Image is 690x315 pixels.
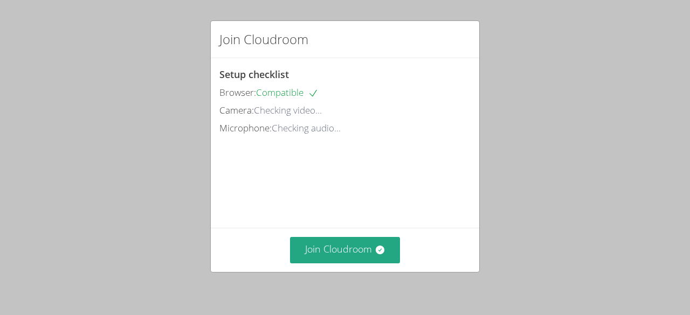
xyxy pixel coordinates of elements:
[219,68,289,81] span: Setup checklist
[219,86,256,99] span: Browser:
[219,104,254,116] span: Camera:
[254,104,322,116] span: Checking video...
[219,30,308,49] h2: Join Cloudroom
[256,86,319,99] span: Compatible
[219,122,272,134] span: Microphone:
[272,122,341,134] span: Checking audio...
[290,237,401,263] button: Join Cloudroom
